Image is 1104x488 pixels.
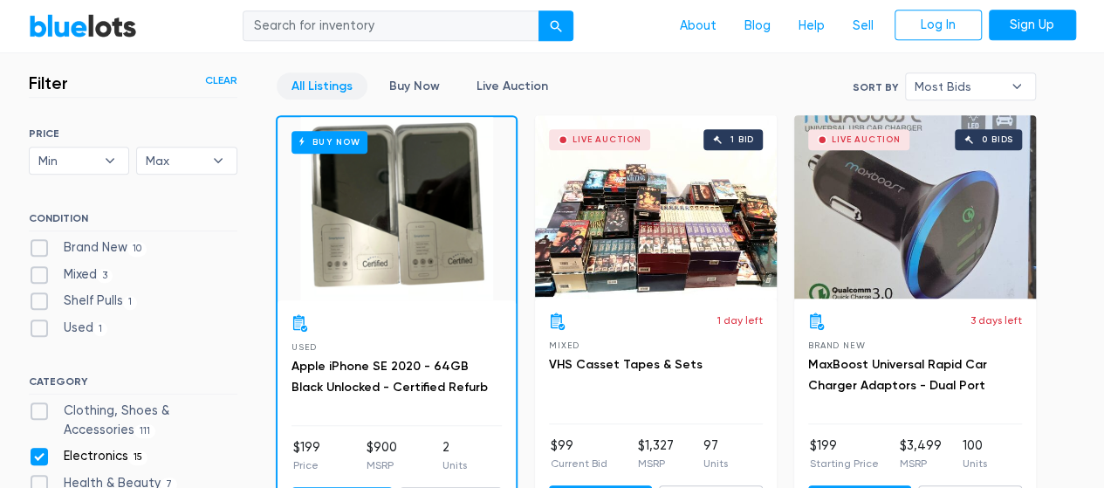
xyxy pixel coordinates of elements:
label: Brand New [29,238,147,258]
li: $99 [551,436,607,471]
li: $199 [293,438,320,473]
label: Mixed [29,265,113,285]
a: About [666,10,730,43]
a: MaxBoost Universal Rapid Car Charger Adaptors - Dual Port [808,357,987,393]
div: 1 bid [730,135,754,144]
li: $900 [366,438,396,473]
b: ▾ [200,148,237,174]
p: Price [293,457,320,473]
li: 97 [703,436,728,471]
span: Most Bids [915,73,1002,100]
p: MSRP [366,457,396,473]
p: Starting Price [810,456,879,471]
a: Live Auction 0 bids [794,115,1036,299]
span: Min [38,148,96,174]
li: $1,327 [637,436,673,471]
a: Live Auction [462,72,563,100]
a: Blog [730,10,785,43]
li: $3,499 [900,436,942,471]
a: VHS Casset Tapes & Sets [549,357,703,372]
a: Live Auction 1 bid [535,115,777,299]
span: 1 [123,296,138,310]
h6: CONDITION [29,212,237,231]
b: ▾ [92,148,128,174]
span: Used [291,342,317,352]
li: $199 [810,436,879,471]
li: 2 [442,438,467,473]
p: MSRP [637,456,673,471]
a: Sign Up [989,10,1076,41]
span: 15 [128,450,148,464]
a: Help [785,10,839,43]
a: BlueLots [29,13,137,38]
p: Units [963,456,987,471]
p: Current Bid [551,456,607,471]
h6: Buy Now [291,131,367,153]
div: Live Auction [832,135,901,144]
label: Clothing, Shoes & Accessories [29,402,237,439]
p: Units [442,457,467,473]
a: All Listings [277,72,367,100]
a: Log In [895,10,982,41]
input: Search for inventory [243,10,539,42]
div: 0 bids [982,135,1013,144]
b: ▾ [998,73,1035,100]
span: 111 [134,424,156,438]
a: Apple iPhone SE 2020 - 64GB Black Unlocked - Certified Refurb [291,359,488,395]
span: 1 [93,322,108,336]
span: 3 [97,269,113,283]
label: Electronics [29,447,148,466]
div: Live Auction [573,135,641,144]
a: Buy Now [278,117,516,300]
h3: Filter [29,72,68,93]
span: Mixed [549,340,579,350]
label: Shelf Pulls [29,292,138,311]
p: 1 day left [717,313,763,328]
label: Sort By [853,79,898,95]
h6: CATEGORY [29,375,237,395]
a: Clear [205,72,237,88]
label: Used [29,319,108,338]
li: 100 [963,436,987,471]
span: Brand New [808,340,865,350]
a: Sell [839,10,888,43]
span: Max [146,148,203,174]
p: Units [703,456,728,471]
a: Buy Now [374,72,455,100]
p: MSRP [900,456,942,471]
p: 3 days left [970,313,1022,328]
span: 10 [127,242,147,256]
h6: PRICE [29,127,237,140]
